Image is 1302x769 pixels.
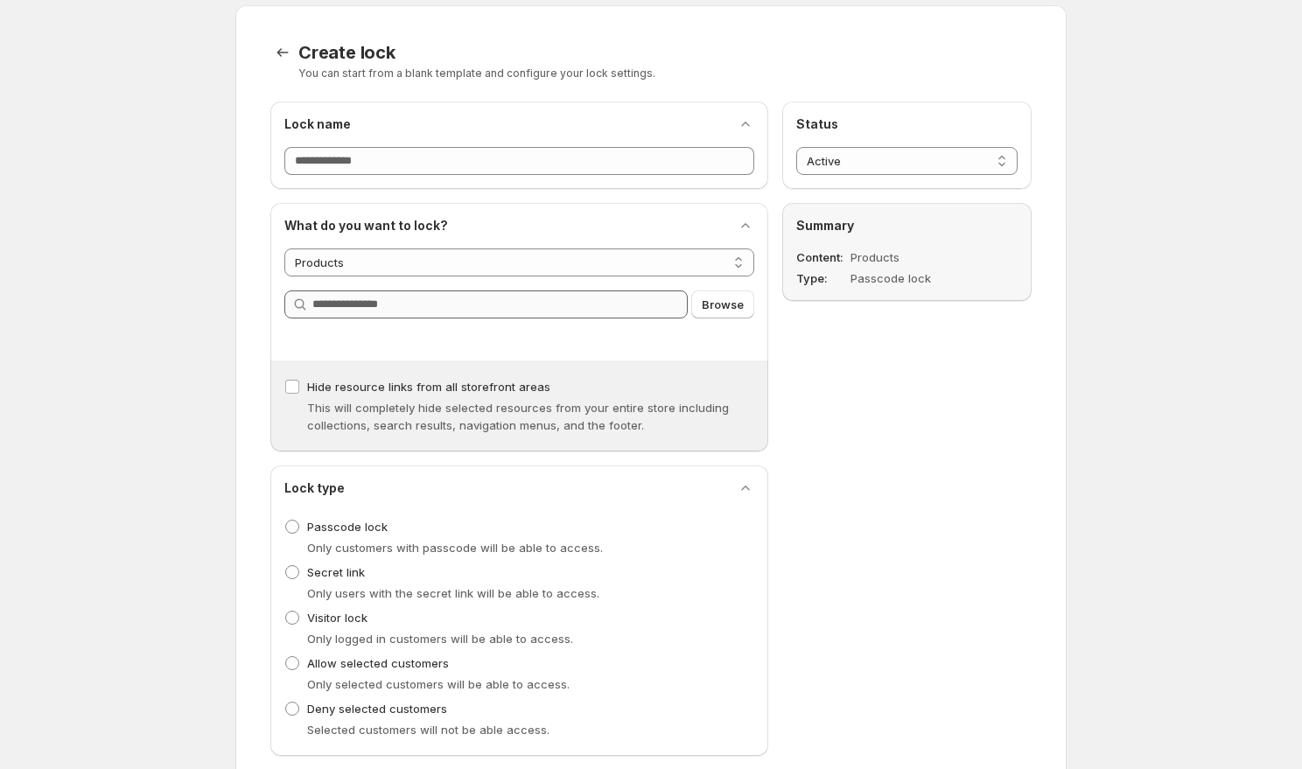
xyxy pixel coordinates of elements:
[796,269,847,287] dt: Type:
[284,217,448,234] h2: What do you want to lock?
[796,217,1018,234] h2: Summary
[307,656,449,670] span: Allow selected customers
[298,42,395,63] span: Create lock
[284,115,351,133] h2: Lock name
[691,290,754,318] button: Browse
[307,611,367,625] span: Visitor lock
[307,632,573,646] span: Only logged in customers will be able to access.
[307,401,729,432] span: This will completely hide selected resources from your entire store including collections, search...
[307,723,549,737] span: Selected customers will not be able access.
[298,66,1032,80] p: You can start from a blank template and configure your lock settings.
[284,479,345,497] h2: Lock type
[270,40,295,65] button: Back to templates
[307,520,388,534] span: Passcode lock
[850,248,972,266] dd: Products
[307,702,447,716] span: Deny selected customers
[307,565,365,579] span: Secret link
[307,541,603,555] span: Only customers with passcode will be able to access.
[796,248,847,266] dt: Content:
[796,115,1018,133] h2: Status
[307,677,570,691] span: Only selected customers will be able to access.
[307,586,599,600] span: Only users with the secret link will be able to access.
[850,269,972,287] dd: Passcode lock
[702,296,744,313] span: Browse
[307,380,550,394] span: Hide resource links from all storefront areas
